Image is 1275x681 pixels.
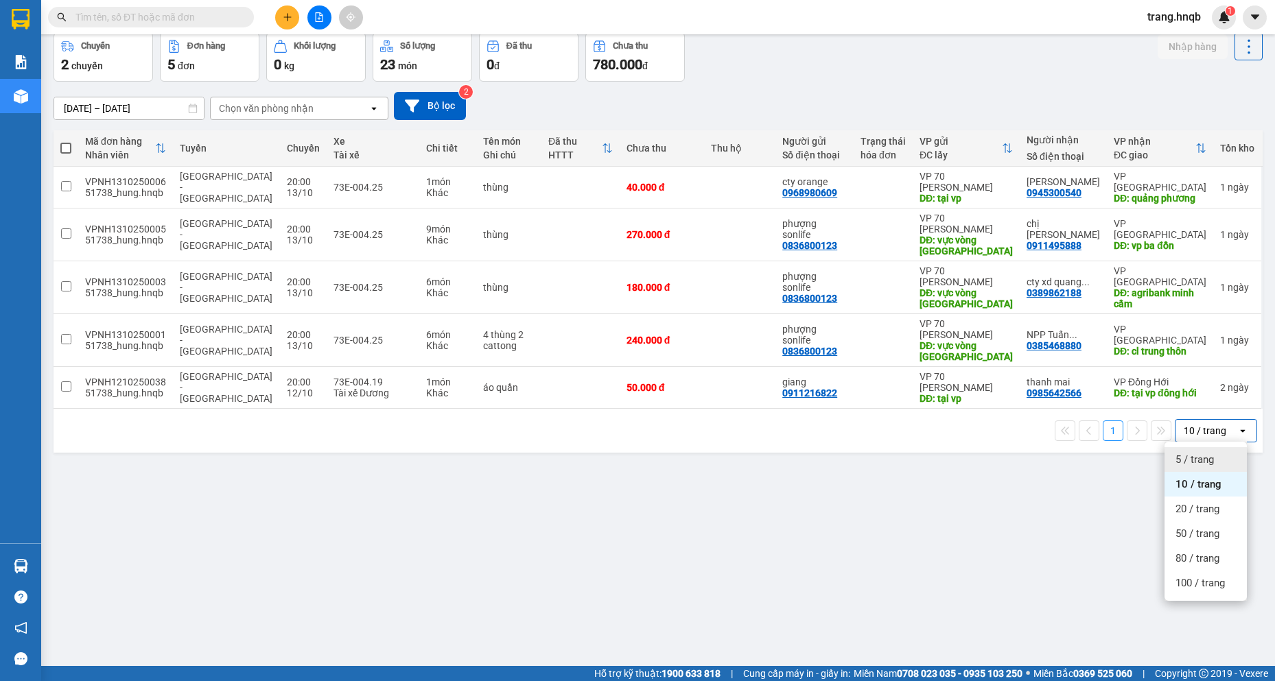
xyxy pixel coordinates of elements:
[400,41,435,51] div: Số lượng
[334,229,412,240] div: 73E-004.25
[1220,143,1254,154] div: Tồn kho
[920,235,1013,256] div: DĐ: vực vòng hà nam
[426,377,470,387] div: 1 món
[1114,387,1206,398] div: DĐ: tại vp đông hới
[1175,502,1219,516] span: 20 / trang
[78,130,173,167] th: Toggle SortBy
[487,56,494,73] span: 0
[483,229,535,240] div: thùng
[180,171,272,204] span: [GEOGRAPHIC_DATA] - [GEOGRAPHIC_DATA]
[294,41,336,51] div: Khối lượng
[287,187,320,198] div: 13/10
[85,224,166,235] div: VPNH1310250005
[85,176,166,187] div: VPNH1310250006
[743,666,850,681] span: Cung cấp máy in - giấy in:
[782,150,847,160] div: Số điện thoại
[782,377,847,387] div: giang
[627,282,697,293] div: 180.000 đ
[782,346,837,357] div: 0836800123
[219,101,314,115] div: Chọn văn phòng nhận
[426,224,470,235] div: 9 món
[426,276,470,287] div: 6 món
[287,377,320,387] div: 20:00
[1081,276,1090,287] span: ...
[1027,276,1100,287] div: cty xd quang trương
[334,136,412,147] div: Xe
[287,176,320,187] div: 20:00
[1114,136,1195,147] div: VP nhận
[334,335,412,346] div: 73E-004.25
[1027,329,1100,340] div: NPP Tuấn Toàn
[593,56,642,73] span: 780.000
[585,32,685,82] button: Chưa thu780.000đ
[1114,171,1206,193] div: VP [GEOGRAPHIC_DATA]
[483,382,535,393] div: áo quần
[1027,340,1081,351] div: 0385468880
[1136,8,1212,25] span: trang.hnqb
[1114,287,1206,309] div: DĐ: agribank minh cầm
[662,668,721,679] strong: 1900 633 818
[14,621,27,634] span: notification
[287,340,320,351] div: 13/10
[1103,420,1123,441] button: 1
[506,41,532,51] div: Đã thu
[85,136,155,147] div: Mã đơn hàng
[1220,335,1254,346] div: 1
[483,150,535,160] div: Ghi chú
[14,559,28,573] img: warehouse-icon
[1026,671,1030,676] span: ⚪️
[920,265,1013,287] div: VP 70 [PERSON_NAME]
[1237,425,1248,436] svg: open
[426,329,470,340] div: 6 món
[548,150,602,160] div: HTTT
[167,56,175,73] span: 5
[369,103,379,114] svg: open
[1220,182,1254,193] div: 1
[483,282,535,293] div: thùng
[380,56,395,73] span: 23
[627,335,697,346] div: 240.000 đ
[1228,335,1249,346] span: ngày
[920,393,1013,404] div: DĐ: tại vp
[1114,193,1206,204] div: DĐ: quảng phương
[782,293,837,304] div: 0836800123
[627,143,697,154] div: Chưa thu
[1027,377,1100,387] div: thanh mai
[782,240,837,251] div: 0836800123
[334,387,412,398] div: Tài xế Dương
[160,32,259,82] button: Đơn hàng5đơn
[920,287,1013,309] div: DĐ: vực vòng hà nam
[85,150,155,160] div: Nhân viên
[426,187,470,198] div: Khác
[1107,130,1213,167] th: Toggle SortBy
[307,5,331,29] button: file-add
[494,60,500,71] span: đ
[81,41,110,51] div: Chuyến
[1114,265,1206,287] div: VP [GEOGRAPHIC_DATA]
[1027,218,1100,240] div: chị hằng
[287,276,320,287] div: 20:00
[483,329,535,351] div: 4 thùng 2 cattong
[394,92,466,120] button: Bộ lọc
[613,41,648,51] div: Chưa thu
[1175,453,1214,466] span: 5 / trang
[1027,387,1081,398] div: 0985642566
[1199,669,1208,678] span: copyright
[913,130,1020,167] th: Toggle SortBy
[854,666,1022,681] span: Miền Nam
[426,235,470,246] div: Khác
[782,271,847,293] div: phượng sonlife
[1243,5,1267,29] button: caret-down
[180,371,272,404] span: [GEOGRAPHIC_DATA] - [GEOGRAPHIC_DATA]
[711,143,769,154] div: Thu hộ
[334,282,412,293] div: 73E-004.25
[180,218,272,251] span: [GEOGRAPHIC_DATA] - [GEOGRAPHIC_DATA]
[1218,11,1230,23] img: icon-new-feature
[314,12,324,22] span: file-add
[1114,377,1206,387] div: VP Đồng Hới
[782,324,847,346] div: phượng sonlife
[1027,187,1081,198] div: 0945300540
[1143,666,1145,681] span: |
[920,318,1013,340] div: VP 70 [PERSON_NAME]
[1228,6,1232,16] span: 1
